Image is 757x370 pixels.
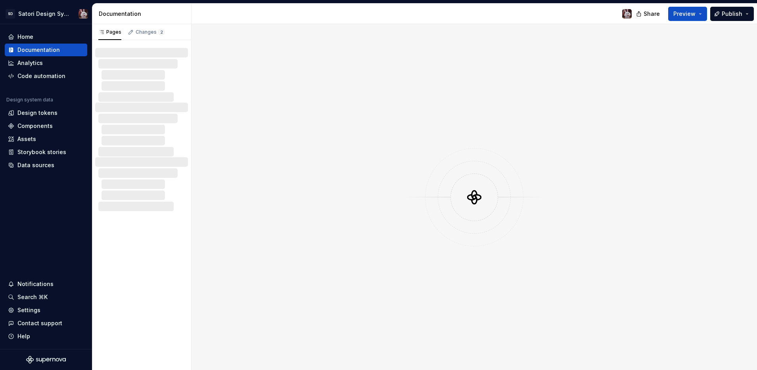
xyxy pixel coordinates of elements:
div: Settings [17,306,40,314]
button: Notifications [5,278,87,290]
a: Code automation [5,70,87,82]
div: Data sources [17,161,54,169]
div: Contact support [17,319,62,327]
a: Documentation [5,44,87,56]
a: Home [5,31,87,43]
div: Analytics [17,59,43,67]
button: Help [5,330,87,343]
a: Components [5,120,87,132]
svg: Supernova Logo [26,356,66,364]
div: SD [6,9,15,19]
div: Pages [98,29,121,35]
div: Help [17,332,30,340]
button: SDSatori Design SystemAndras Popovics [2,5,90,22]
button: Contact support [5,317,87,330]
img: Andras Popovics [79,9,88,19]
div: Home [17,33,33,41]
button: Share [632,7,665,21]
div: Components [17,122,53,130]
span: Publish [722,10,742,18]
a: Storybook stories [5,146,87,158]
img: Andras Popovics [622,9,632,19]
div: Design tokens [17,109,57,117]
div: Code automation [17,72,65,80]
div: Design system data [6,97,53,103]
button: Publish [710,7,754,21]
div: Changes [136,29,165,35]
div: Documentation [17,46,60,54]
div: Search ⌘K [17,293,48,301]
span: Preview [673,10,696,18]
span: Share [644,10,660,18]
button: Preview [668,7,707,21]
button: Search ⌘K [5,291,87,303]
a: Assets [5,133,87,145]
div: Assets [17,135,36,143]
a: Analytics [5,57,87,69]
div: Documentation [99,10,188,18]
div: Storybook stories [17,148,66,156]
a: Settings [5,304,87,317]
div: Notifications [17,280,54,288]
a: Data sources [5,159,87,172]
div: Satori Design System [18,10,69,18]
span: 2 [158,29,165,35]
a: Design tokens [5,107,87,119]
